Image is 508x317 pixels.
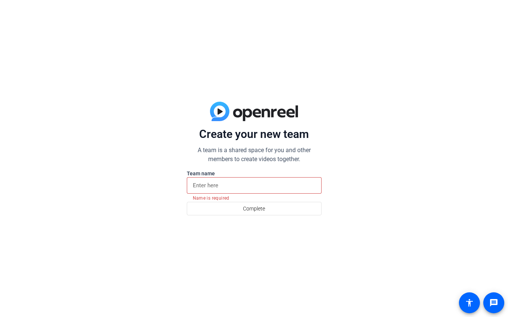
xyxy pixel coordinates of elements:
p: Create your new team [187,127,322,141]
label: Team name [187,170,322,177]
span: Complete [243,201,265,216]
img: blue-gradient.svg [210,102,298,121]
p: A team is a shared space for you and other members to create videos together. [187,146,322,164]
mat-error: Name is required [193,194,316,202]
button: Complete [187,202,322,215]
mat-icon: message [489,298,498,307]
mat-icon: accessibility [465,298,474,307]
input: Enter here [193,181,316,190]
